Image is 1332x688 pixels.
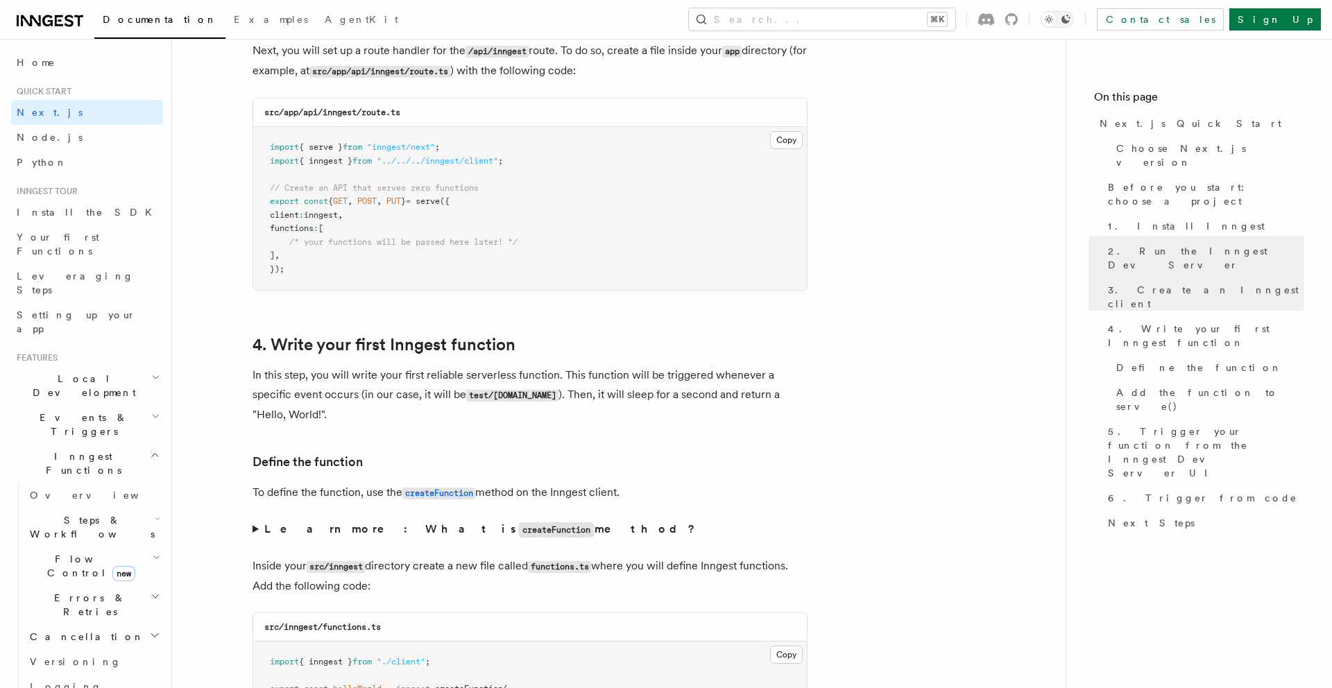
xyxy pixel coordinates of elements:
[377,196,382,206] span: ,
[435,142,440,152] span: ;
[325,14,398,25] span: AgentKit
[314,223,318,233] span: :
[11,86,71,97] span: Quick start
[318,223,323,233] span: [
[518,522,595,537] code: createFunction
[1108,491,1297,505] span: 6. Trigger from code
[17,55,55,69] span: Home
[270,250,275,260] span: ]
[425,657,430,666] span: ;
[225,4,316,37] a: Examples
[402,485,475,499] a: createFunction
[1116,361,1282,375] span: Define the function
[304,210,338,220] span: inngest
[299,210,304,220] span: :
[11,411,151,438] span: Events & Triggers
[253,335,515,354] a: 4. Write your first Inngest function
[1111,136,1304,175] a: Choose Next.js version
[30,656,121,667] span: Versioning
[11,125,163,150] a: Node.js
[275,250,280,260] span: ,
[11,405,163,444] button: Events & Triggers
[11,100,163,125] a: Next.js
[299,156,352,166] span: { inngest }
[11,352,58,363] span: Features
[24,649,163,674] a: Versioning
[11,225,163,264] a: Your first Functions
[17,157,67,168] span: Python
[401,196,406,206] span: }
[11,186,78,197] span: Inngest tour
[299,142,343,152] span: { serve }
[1108,424,1304,480] span: 5. Trigger your function from the Inngest Dev Server UI
[24,552,153,580] span: Flow Control
[264,622,381,632] code: src/inngest/functions.ts
[24,513,155,541] span: Steps & Workflows
[24,483,163,508] a: Overview
[1108,219,1265,233] span: 1. Install Inngest
[348,196,352,206] span: ,
[528,561,591,573] code: functions.ts
[11,444,163,483] button: Inngest Functions
[270,156,299,166] span: import
[1102,239,1304,277] a: 2. Run the Inngest Dev Server
[722,46,742,58] code: app
[11,302,163,341] a: Setting up your app
[352,156,372,166] span: from
[1116,386,1304,413] span: Add the function to serve()
[1111,355,1304,380] a: Define the function
[17,107,83,118] span: Next.js
[17,132,83,143] span: Node.js
[299,657,352,666] span: { inngest }
[307,561,365,573] code: src/inngest
[289,237,518,247] span: /* your functions will be passed here later! */
[264,108,400,117] code: src/app/api/inngest/route.ts
[11,150,163,175] a: Python
[440,196,450,206] span: ({
[466,390,558,402] code: test/[DOMAIN_NAME]
[253,365,808,424] p: In this step, you will write your first reliable serverless function. This function will be trigg...
[367,142,435,152] span: "inngest/next"
[1102,316,1304,355] a: 4. Write your first Inngest function
[112,566,135,581] span: new
[304,196,328,206] span: const
[1102,485,1304,510] a: 6. Trigger from code
[1108,180,1304,208] span: Before you start: choose a project
[24,630,144,644] span: Cancellation
[234,14,308,25] span: Examples
[357,196,377,206] span: POST
[11,200,163,225] a: Install the SDK
[17,309,136,334] span: Setting up your app
[270,183,479,193] span: // Create an API that serves zero functions
[352,657,372,666] span: from
[343,142,362,152] span: from
[1102,277,1304,316] a: 3. Create an Inngest client
[338,210,343,220] span: ,
[270,657,299,666] span: import
[253,452,363,472] a: Define the function
[402,488,475,499] code: createFunction
[11,264,163,302] a: Leveraging Steps
[1094,111,1304,136] a: Next.js Quick Start
[270,223,314,233] span: functions
[1100,117,1281,130] span: Next.js Quick Start
[24,591,151,619] span: Errors & Retries
[1108,244,1304,272] span: 2. Run the Inngest Dev Server
[1102,214,1304,239] a: 1. Install Inngest
[270,264,284,274] span: });
[253,519,808,540] summary: Learn more: What iscreateFunctionmethod?
[94,4,225,39] a: Documentation
[30,490,173,501] span: Overview
[11,366,163,405] button: Local Development
[24,547,163,585] button: Flow Controlnew
[1116,141,1304,169] span: Choose Next.js version
[24,624,163,649] button: Cancellation
[770,131,803,149] button: Copy
[270,210,299,220] span: client
[316,4,407,37] a: AgentKit
[1108,322,1304,350] span: 4. Write your first Inngest function
[17,232,99,257] span: Your first Functions
[928,12,947,26] kbd: ⌘K
[416,196,440,206] span: serve
[103,14,217,25] span: Documentation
